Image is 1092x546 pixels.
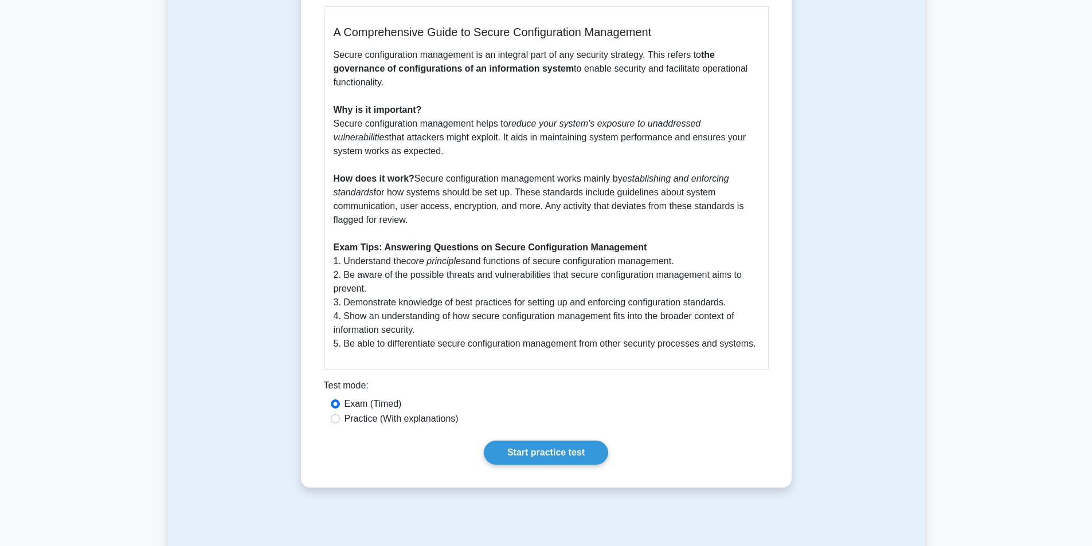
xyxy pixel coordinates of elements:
[334,25,759,39] h5: A Comprehensive Guide to Secure Configuration Management
[334,242,647,252] b: Exam Tips: Answering Questions on Secure Configuration Management
[334,105,422,115] b: Why is it important?
[334,119,701,142] i: reduce your system's exposure to unaddressed vulnerabilities
[345,412,459,426] label: Practice (With explanations)
[334,50,715,73] b: the governance of configurations of an information system
[324,379,769,397] div: Test mode:
[406,256,465,266] i: core principles
[334,174,414,183] b: How does it work?
[484,441,608,465] a: Start practice test
[334,48,759,351] p: Secure configuration management is an integral part of any security strategy. This refers to to e...
[345,397,402,411] label: Exam (Timed)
